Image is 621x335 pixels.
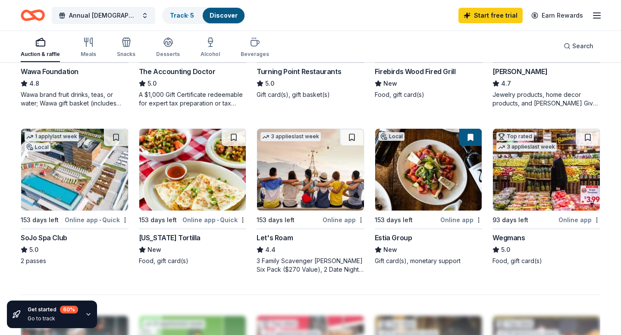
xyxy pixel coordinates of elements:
span: New [383,245,397,255]
a: Discover [210,12,238,19]
span: 5.0 [265,78,274,89]
a: Start free trial [458,8,523,23]
div: Food, gift card(s) [375,90,483,99]
div: 153 days left [139,215,177,225]
div: Jewelry products, home decor products, and [PERSON_NAME] Gives Back event in-store or online (or ... [492,90,600,108]
div: 60 % [60,306,78,313]
button: Desserts [156,34,180,62]
img: Image for SoJo Spa Club [21,129,128,211]
span: Search [572,41,593,51]
span: New [383,78,397,89]
div: Wegmans [492,233,525,243]
div: Wawa Foundation [21,66,78,77]
div: Alcohol [201,51,220,58]
span: 4.7 [501,78,511,89]
button: Snacks [117,34,135,62]
div: Gift card(s), monetary support [375,257,483,265]
span: • [217,217,219,223]
div: 153 days left [21,215,59,225]
div: Online app Quick [182,214,246,225]
div: Firebirds Wood Fired Grill [375,66,456,77]
button: Alcohol [201,34,220,62]
div: Food, gift card(s) [139,257,247,265]
div: The Accounting Doctor [139,66,216,77]
button: Beverages [241,34,269,62]
span: 5.0 [147,78,157,89]
a: Track· 5 [170,12,194,19]
div: [US_STATE] Tortilla [139,233,201,243]
div: Let's Roam [257,233,293,243]
div: Online app [558,214,600,225]
div: 2 passes [21,257,129,265]
span: 4.8 [29,78,39,89]
a: Image for Let's Roam3 applieslast week153 days leftOnline appLet's Roam4.43 Family Scavenger [PER... [257,128,364,274]
div: A $1,000 Gift Certificate redeemable for expert tax preparation or tax resolution services—recipi... [139,90,247,108]
div: 153 days left [257,215,295,225]
div: Estia Group [375,233,412,243]
div: Online app Quick [65,214,129,225]
div: Meals [81,51,96,58]
div: Online app [440,214,482,225]
a: Image for WegmansTop rated3 applieslast week93 days leftOnline appWegmans5.0Food, gift card(s) [492,128,600,265]
span: 5.0 [501,245,510,255]
span: Annual [DEMOGRAPHIC_DATA] Night Out [69,10,138,21]
a: Image for SoJo Spa Club1 applylast weekLocal153 days leftOnline app•QuickSoJo Spa Club5.02 passes [21,128,129,265]
a: Image for California Tortilla153 days leftOnline app•Quick[US_STATE] TortillaNewFood, gift card(s) [139,128,247,265]
div: Wawa brand fruit drinks, teas, or water; Wawa gift basket (includes Wawa products and coupons) [21,90,129,108]
button: Annual [DEMOGRAPHIC_DATA] Night Out [52,7,155,24]
div: Gift card(s), gift basket(s) [257,90,364,99]
div: Local [379,132,405,141]
div: 93 days left [492,215,528,225]
div: Beverages [241,51,269,58]
div: Top rated [496,132,534,141]
div: SoJo Spa Club [21,233,67,243]
div: Online app [323,214,364,225]
div: 3 applies last week [260,132,321,141]
div: Snacks [117,51,135,58]
div: Local [25,143,50,152]
div: 153 days left [375,215,413,225]
div: Go to track [28,315,78,322]
img: Image for California Tortilla [139,129,246,211]
img: Image for Wegmans [493,129,600,211]
div: Get started [28,306,78,313]
img: Image for Estia Group [375,129,482,211]
button: Auction & raffle [21,34,60,62]
div: Turning Point Restaurants [257,66,341,77]
div: Desserts [156,51,180,58]
div: Auction & raffle [21,51,60,58]
div: Food, gift card(s) [492,257,600,265]
span: 4.4 [265,245,276,255]
button: Meals [81,34,96,62]
button: Track· 5Discover [162,7,245,24]
button: Search [557,37,600,55]
div: 1 apply last week [25,132,79,141]
a: Earn Rewards [526,8,588,23]
span: 5.0 [29,245,38,255]
div: 3 Family Scavenger [PERSON_NAME] Six Pack ($270 Value), 2 Date Night Scavenger [PERSON_NAME] Two ... [257,257,364,274]
div: [PERSON_NAME] [492,66,547,77]
span: • [99,217,101,223]
a: Home [21,5,45,25]
a: Image for Estia GroupLocal153 days leftOnline appEstia GroupNewGift card(s), monetary support [375,128,483,265]
div: 3 applies last week [496,143,557,152]
img: Image for Let's Roam [257,129,364,211]
span: New [147,245,161,255]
